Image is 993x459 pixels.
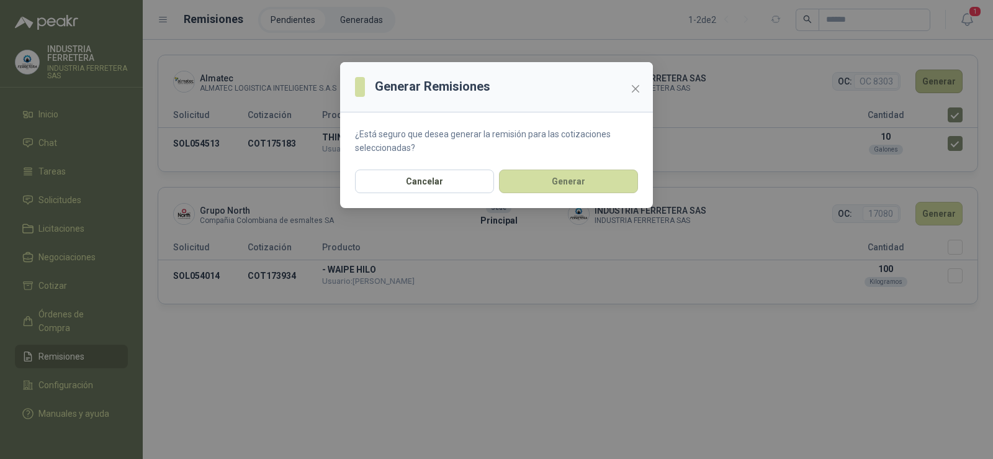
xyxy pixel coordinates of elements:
span: close [631,84,640,94]
p: ¿Está seguro que desea generar la remisión para las cotizaciones seleccionadas? [355,127,638,155]
button: Close [626,79,645,99]
button: Cancelar [355,170,494,193]
h3: Generar Remisiones [375,77,490,96]
button: Generar [499,170,638,193]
